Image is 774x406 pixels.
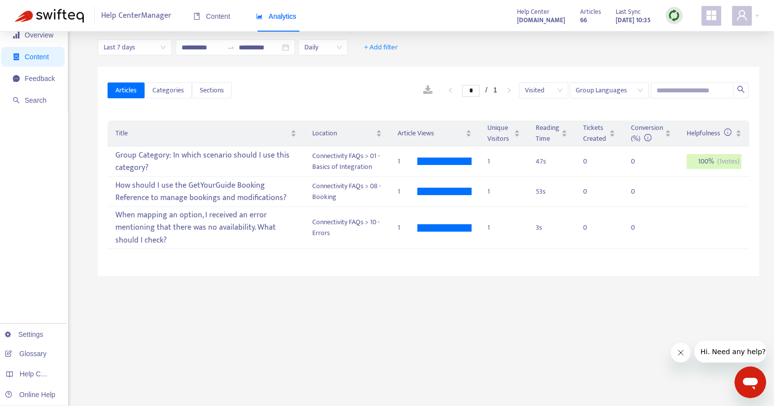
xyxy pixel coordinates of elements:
div: 100 % [687,154,741,169]
button: Sections [192,82,232,98]
div: 1 [487,186,520,197]
div: 0 [631,156,651,167]
li: 1/1 [462,84,497,96]
span: Conversion (%) [631,122,663,144]
a: [DOMAIN_NAME] [517,14,565,26]
div: 3 s [536,222,567,233]
div: Group Category: In which scenario should I use this category? [115,147,296,176]
span: Last 7 days [104,40,166,55]
span: Articles [580,6,601,17]
span: Help Centers [20,370,60,378]
span: Help Center Manager [101,6,171,25]
div: 0 [631,186,651,197]
span: Article Views [398,128,464,139]
div: 1 [398,222,417,233]
div: 0 [631,222,651,233]
span: search [737,85,745,93]
span: Unique Visitors [487,122,512,144]
div: 53 s [536,186,567,197]
strong: [DOMAIN_NAME] [517,15,565,26]
span: Content [25,53,49,61]
span: right [506,87,512,93]
span: swap-right [227,43,235,51]
span: Content [193,12,230,20]
span: Reading Time [536,122,559,144]
li: Previous Page [442,84,458,96]
span: area-chart [256,13,263,20]
span: Daily [304,40,342,55]
td: Connectivity FAQs > 01 - Basics of Integration [304,147,390,177]
span: signal [13,32,20,39]
td: Connectivity FAQs > 10 - Errors [304,207,390,249]
th: Reading Time [528,121,575,147]
a: Online Help [5,391,55,399]
div: When mapping an option, I received an error mentioning that there was no availability. What shoul... [115,207,296,248]
span: to [227,43,235,51]
div: How should I use the GetYourGuide Booking Reference to manage bookings and modifications? [115,177,296,206]
span: Title [115,128,289,139]
span: Search [25,96,46,104]
div: 0 [583,222,603,233]
button: left [442,84,458,96]
span: Helpfulness [687,127,732,139]
span: Tickets Created [583,122,607,144]
span: ( 1 votes) [717,156,739,167]
span: book [193,13,200,20]
strong: [DATE] 10:35 [616,15,651,26]
span: Help Center [517,6,550,17]
iframe: Button to launch messaging window [735,366,766,398]
span: Overview [25,31,53,39]
div: 1 [487,222,520,233]
div: 47 s [536,156,567,167]
img: sync.dc5367851b00ba804db3.png [668,9,680,22]
iframe: Close message [671,343,691,363]
div: 0 [583,156,603,167]
div: 1 [487,156,520,167]
th: Tickets Created [575,121,623,147]
span: search [13,97,20,104]
span: Last Sync [616,6,641,17]
span: + Add filter [364,41,398,53]
span: container [13,53,20,60]
button: Articles [108,82,145,98]
a: Glossary [5,350,46,358]
img: Swifteq [15,9,84,23]
span: Articles [115,85,137,96]
span: Location [312,128,374,139]
span: Visited [525,83,562,98]
span: Analytics [256,12,296,20]
span: user [736,9,748,21]
div: 0 [583,186,603,197]
span: Sections [200,85,224,96]
th: Unique Visitors [479,121,528,147]
div: 1 [398,156,417,167]
span: / [485,86,487,94]
span: Categories [152,85,184,96]
span: Feedback [25,75,55,82]
button: + Add filter [357,40,405,55]
button: right [501,84,517,96]
iframe: Message from company [695,341,766,363]
strong: 66 [580,15,587,26]
li: Next Page [501,84,517,96]
a: Settings [5,330,43,338]
span: left [447,87,453,93]
span: appstore [705,9,717,21]
th: Location [304,121,390,147]
button: Categories [145,82,192,98]
div: 1 [398,186,417,197]
span: Group Languages [576,83,643,98]
td: Connectivity FAQs > 08 - Booking [304,177,390,207]
th: Title [108,121,304,147]
th: Article Views [390,121,479,147]
span: message [13,75,20,82]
